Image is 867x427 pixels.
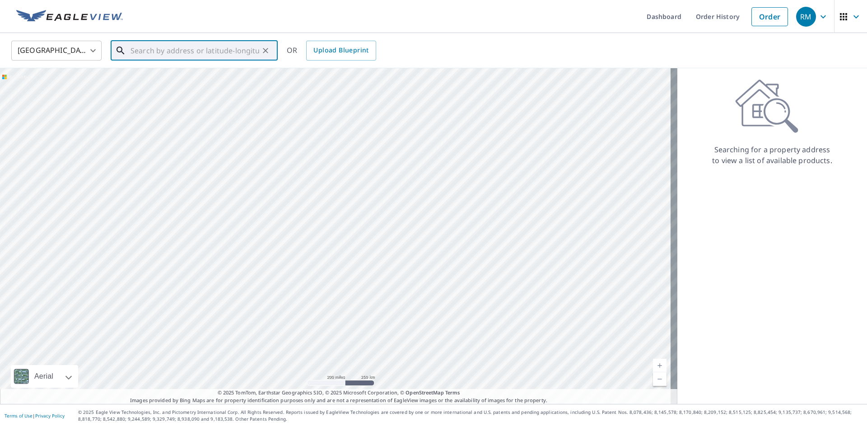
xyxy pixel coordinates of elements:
[712,144,833,166] p: Searching for a property address to view a list of available products.
[35,413,65,419] a: Privacy Policy
[653,372,667,386] a: Current Level 5, Zoom Out
[11,38,102,63] div: [GEOGRAPHIC_DATA]
[11,365,78,388] div: Aerial
[287,41,376,61] div: OR
[131,38,259,63] input: Search by address or latitude-longitude
[32,365,56,388] div: Aerial
[218,389,460,397] span: © 2025 TomTom, Earthstar Geographics SIO, © 2025 Microsoft Corporation, ©
[78,409,862,422] p: © 2025 Eagle View Technologies, Inc. and Pictometry International Corp. All Rights Reserved. Repo...
[751,7,788,26] a: Order
[16,10,123,23] img: EV Logo
[5,413,65,418] p: |
[313,45,368,56] span: Upload Blueprint
[796,7,816,27] div: RM
[5,413,33,419] a: Terms of Use
[306,41,376,61] a: Upload Blueprint
[259,44,272,57] button: Clear
[653,359,667,372] a: Current Level 5, Zoom In
[445,389,460,396] a: Terms
[406,389,443,396] a: OpenStreetMap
